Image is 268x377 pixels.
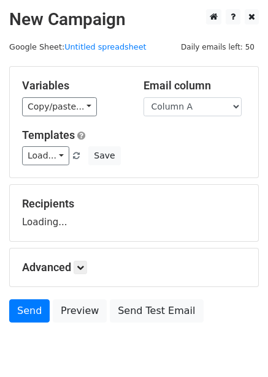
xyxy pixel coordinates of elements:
h5: Email column [144,79,247,92]
div: Loading... [22,197,246,229]
a: Templates [22,129,75,141]
small: Google Sheet: [9,42,147,51]
h5: Recipients [22,197,246,211]
a: Send Test Email [110,299,203,323]
h2: New Campaign [9,9,259,30]
a: Copy/paste... [22,97,97,116]
h5: Advanced [22,261,246,274]
a: Load... [22,146,69,165]
a: Daily emails left: 50 [177,42,259,51]
a: Send [9,299,50,323]
h5: Variables [22,79,125,92]
span: Daily emails left: 50 [177,40,259,54]
a: Untitled spreadsheet [64,42,146,51]
a: Preview [53,299,107,323]
button: Save [88,146,120,165]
